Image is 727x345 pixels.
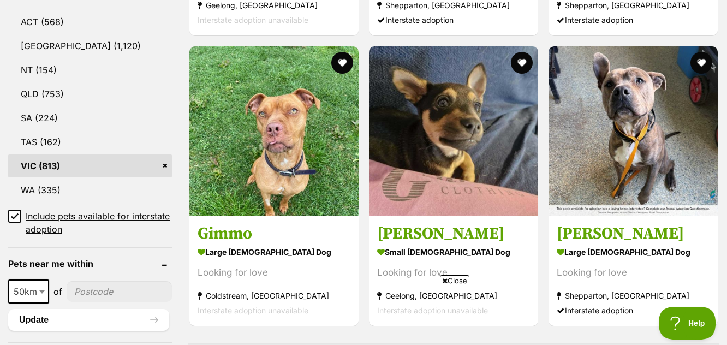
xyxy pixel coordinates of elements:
[511,52,533,74] button: favourite
[8,210,172,236] a: Include pets available for interstate adoption
[557,223,710,244] h3: [PERSON_NAME]
[198,265,350,280] div: Looking for love
[377,244,530,260] strong: small [DEMOGRAPHIC_DATA] Dog
[8,309,169,331] button: Update
[8,279,49,304] span: 50km
[8,130,172,153] a: TAS (162)
[99,290,628,340] iframe: Advertisement
[53,285,62,298] span: of
[690,52,712,74] button: favourite
[8,58,172,81] a: NT (154)
[557,288,710,303] strong: Shepparton, [GEOGRAPHIC_DATA]
[557,303,710,318] div: Interstate adoption
[377,223,530,244] h3: [PERSON_NAME]
[557,13,710,28] div: Interstate adoption
[557,265,710,280] div: Looking for love
[9,284,48,299] span: 50km
[377,13,530,28] div: Interstate adoption
[198,16,308,25] span: Interstate adoption unavailable
[67,281,172,302] input: postcode
[440,275,469,286] span: Close
[8,179,172,201] a: WA (335)
[8,259,172,269] header: Pets near me within
[8,154,172,177] a: VIC (813)
[549,215,718,326] a: [PERSON_NAME] large [DEMOGRAPHIC_DATA] Dog Looking for love Shepparton, [GEOGRAPHIC_DATA] Interst...
[549,46,718,216] img: Winston - American Staffordshire Terrier Dog
[198,223,350,244] h3: Gimmo
[8,10,172,33] a: ACT (568)
[659,307,716,340] iframe: Help Scout Beacon - Open
[8,82,172,105] a: QLD (753)
[189,215,359,326] a: Gimmo large [DEMOGRAPHIC_DATA] Dog Looking for love Coldstream, [GEOGRAPHIC_DATA] Interstate adop...
[369,46,538,216] img: Kermit - Jack Russell Terrier x Australian Kelpie Dog
[189,46,359,216] img: Gimmo - American Staffy Mix Dog
[8,34,172,57] a: [GEOGRAPHIC_DATA] (1,120)
[331,52,353,74] button: favourite
[369,215,538,326] a: [PERSON_NAME] small [DEMOGRAPHIC_DATA] Dog Looking for love Geelong, [GEOGRAPHIC_DATA] Interstate...
[8,106,172,129] a: SA (224)
[377,265,530,280] div: Looking for love
[557,244,710,260] strong: large [DEMOGRAPHIC_DATA] Dog
[198,244,350,260] strong: large [DEMOGRAPHIC_DATA] Dog
[26,210,172,236] span: Include pets available for interstate adoption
